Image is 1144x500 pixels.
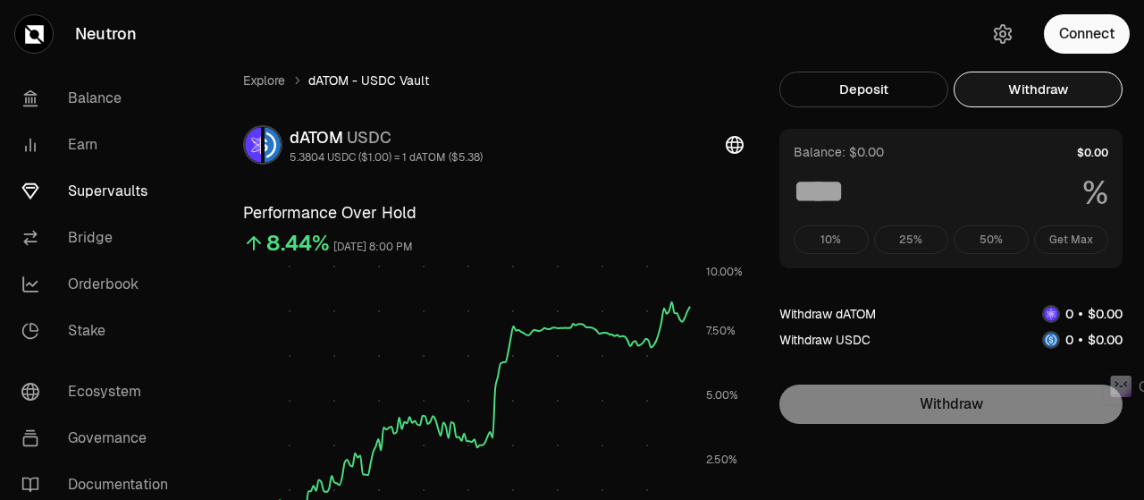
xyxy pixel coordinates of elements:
[779,72,948,107] button: Deposit
[706,324,736,338] tspan: 7.50%
[290,125,483,150] div: dATOM
[290,150,483,165] div: 5.3804 USDC ($1.00) = 1 dATOM ($5.38)
[706,265,743,279] tspan: 10.00%
[1044,14,1130,54] button: Connect
[265,127,281,163] img: USDC Logo
[7,215,193,261] a: Bridge
[7,369,193,415] a: Ecosystem
[779,305,876,323] div: Withdraw dATOM
[7,308,193,354] a: Stake
[7,261,193,308] a: Orderbook
[7,122,193,168] a: Earn
[243,200,744,225] h3: Performance Over Hold
[1082,175,1108,211] span: %
[333,237,413,258] div: [DATE] 8:00 PM
[243,72,285,89] a: Explore
[266,229,330,258] div: 8.44%
[7,415,193,462] a: Governance
[794,143,884,161] div: Balance: $0.00
[779,331,871,349] div: Withdraw USDC
[1044,333,1058,347] img: USDC Logo
[1044,307,1058,321] img: dATOM Logo
[245,127,261,163] img: dATOM Logo
[706,388,738,403] tspan: 5.00%
[7,168,193,215] a: Supervaults
[7,75,193,122] a: Balance
[954,72,1123,107] button: Withdraw
[706,453,737,467] tspan: 2.50%
[243,72,744,89] nav: breadcrumb
[308,72,429,89] span: dATOM - USDC Vault
[347,127,391,148] span: USDC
